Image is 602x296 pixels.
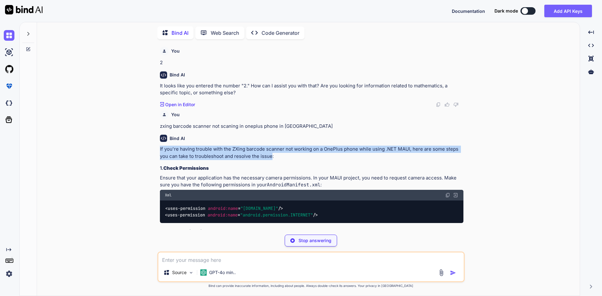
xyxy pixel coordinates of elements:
p: It looks like you entered the number "2." How can I assist you with that? Are you looking for inf... [160,82,463,96]
button: Documentation [452,8,485,14]
img: settings [4,268,14,279]
button: Add API Keys [544,5,592,17]
h6: You [171,48,180,54]
code: AndroidManifest.xml [267,182,320,188]
strong: Check Permissions [163,165,209,171]
h3: 1. [160,165,463,172]
p: Stop answering [298,237,331,244]
p: 2 [160,59,463,66]
p: Code Generator [261,29,299,37]
img: githubLight [4,64,14,75]
img: Pick Models [188,270,194,275]
img: ai-studio [4,47,14,58]
img: chat [4,30,14,41]
p: Bind AI [172,29,188,37]
img: like [445,102,450,107]
p: zxing barcode scanner not scaning in oneplus phone in [GEOGRAPHIC_DATA] [160,123,463,130]
img: premium [4,81,14,91]
span: android:name [208,212,238,218]
img: Open in Browser [453,192,458,198]
img: darkCloudIdeIcon [4,98,14,108]
p: Web Search [211,29,239,37]
img: icon [450,270,456,276]
h6: Bind AI [170,135,185,142]
span: Xml [165,193,172,198]
img: attachment [438,269,445,276]
p: Open in Editor [165,101,195,108]
span: < = /> [165,212,318,218]
h6: You [171,112,180,118]
p: Bind can provide inaccurate information, including about people. Always double-check its answers.... [157,283,465,288]
span: < = /> [165,206,283,211]
h3: 2. [160,228,463,235]
span: Dark mode [494,8,518,14]
span: "android.permission.INTERNET" [240,212,313,218]
p: GPT-4o min.. [209,269,236,276]
p: If you're having trouble with the ZXing barcode scanner not working on a OnePlus phone while usin... [160,146,463,160]
span: "[DOMAIN_NAME]" [240,206,278,211]
h6: Bind AI [170,72,185,78]
img: GPT-4o mini [200,269,207,276]
img: copy [436,102,441,107]
span: uses-permission [168,206,205,211]
span: android:name [208,206,238,211]
p: Source [172,269,187,276]
img: dislike [453,102,458,107]
span: uses-permission [167,212,205,218]
img: copy [445,193,450,198]
img: Bind AI [5,5,43,14]
strong: Update ZXing Library [164,228,215,234]
p: Ensure that your application has the necessary camera permissions. In your MAUI project, you need... [160,174,463,189]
